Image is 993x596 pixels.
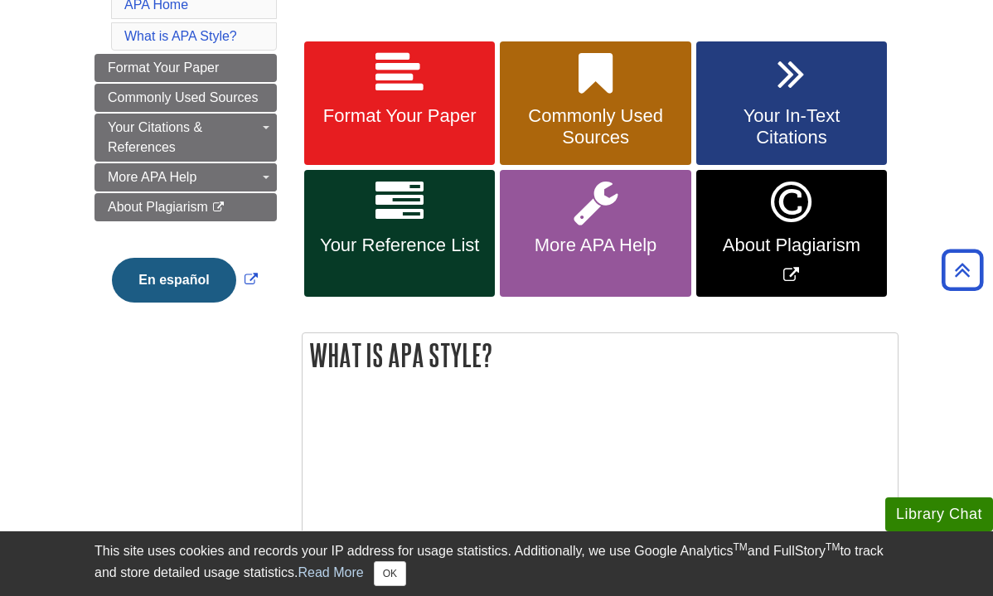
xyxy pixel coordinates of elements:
a: More APA Help [94,163,277,191]
a: Your Citations & References [94,114,277,162]
span: More APA Help [108,170,196,184]
span: About Plagiarism [709,235,874,256]
span: Format Your Paper [317,105,482,127]
span: Format Your Paper [108,61,219,75]
button: Close [374,561,406,586]
span: Commonly Used Sources [512,105,678,148]
a: What is APA Style? [124,29,237,43]
span: Your Citations & References [108,120,202,154]
sup: TM [733,541,747,553]
span: Your Reference List [317,235,482,256]
a: Link opens in new window [696,170,887,297]
a: About Plagiarism [94,193,277,221]
i: This link opens in a new window [211,202,225,213]
a: Read More [298,565,363,579]
span: About Plagiarism [108,200,208,214]
h2: What is APA Style? [303,333,898,377]
a: Commonly Used Sources [500,41,690,166]
a: Link opens in new window [108,273,261,287]
a: Your In-Text Citations [696,41,887,166]
a: More APA Help [500,170,690,297]
a: Your Reference List [304,170,495,297]
span: More APA Help [512,235,678,256]
span: Your In-Text Citations [709,105,874,148]
a: Back to Top [936,259,989,281]
a: Format Your Paper [304,41,495,166]
div: This site uses cookies and records your IP address for usage statistics. Additionally, we use Goo... [94,541,899,586]
span: Commonly Used Sources [108,90,258,104]
sup: TM [826,541,840,553]
a: Format Your Paper [94,54,277,82]
button: En español [112,258,235,303]
a: Commonly Used Sources [94,84,277,112]
button: Library Chat [885,497,993,531]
